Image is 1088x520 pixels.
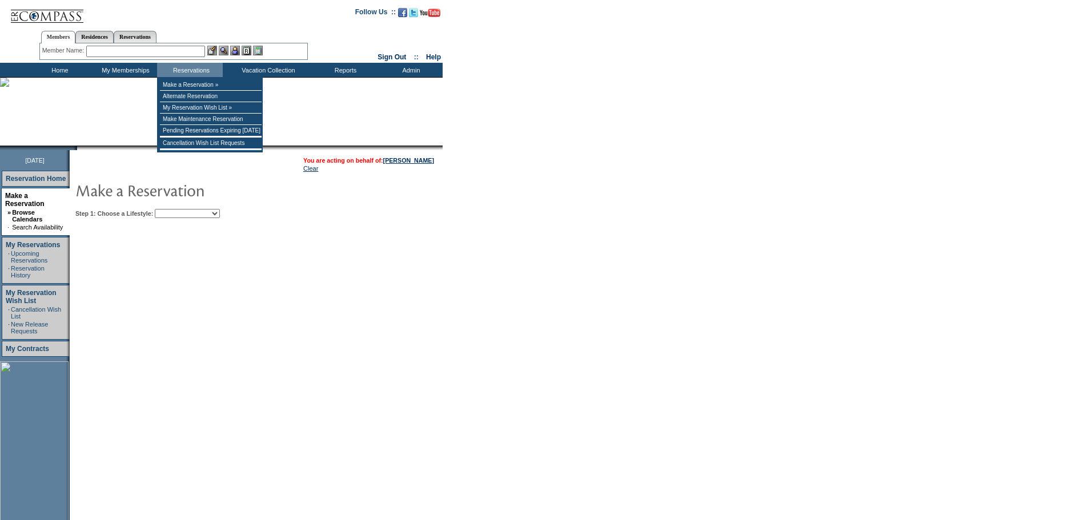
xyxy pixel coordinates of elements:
[303,165,318,172] a: Clear
[8,321,10,334] td: ·
[6,289,57,305] a: My Reservation Wish List
[114,31,156,43] a: Reservations
[420,11,440,18] a: Subscribe to our YouTube Channel
[409,8,418,17] img: Follow us on Twitter
[160,79,262,91] td: Make a Reservation »
[383,157,434,164] a: [PERSON_NAME]
[303,157,434,164] span: You are acting on behalf of:
[11,250,47,264] a: Upcoming Reservations
[12,224,63,231] a: Search Availability
[160,91,262,102] td: Alternate Reservation
[7,209,11,216] b: »
[160,125,262,136] td: Pending Reservations Expiring [DATE]
[160,102,262,114] td: My Reservation Wish List »
[160,114,262,125] td: Make Maintenance Reservation
[11,306,61,320] a: Cancellation Wish List
[311,63,377,77] td: Reports
[6,345,49,353] a: My Contracts
[223,63,311,77] td: Vacation Collection
[75,31,114,43] a: Residences
[230,46,240,55] img: Impersonate
[426,53,441,61] a: Help
[11,321,48,334] a: New Release Requests
[8,250,10,264] td: ·
[207,46,217,55] img: b_edit.gif
[5,192,45,208] a: Make a Reservation
[73,146,77,150] img: promoShadowLeftCorner.gif
[160,138,262,149] td: Cancellation Wish List Requests
[8,265,10,279] td: ·
[77,146,78,150] img: blank.gif
[157,63,223,77] td: Reservations
[6,175,66,183] a: Reservation Home
[75,210,153,217] b: Step 1: Choose a Lifestyle:
[409,11,418,18] a: Follow us on Twitter
[253,46,263,55] img: b_calculator.gif
[26,63,91,77] td: Home
[398,8,407,17] img: Become our fan on Facebook
[378,53,406,61] a: Sign Out
[414,53,419,61] span: ::
[91,63,157,77] td: My Memberships
[42,46,86,55] div: Member Name:
[12,209,42,223] a: Browse Calendars
[398,11,407,18] a: Become our fan on Facebook
[6,241,60,249] a: My Reservations
[420,9,440,17] img: Subscribe to our YouTube Channel
[25,157,45,164] span: [DATE]
[7,224,11,231] td: ·
[242,46,251,55] img: Reservations
[11,265,45,279] a: Reservation History
[355,7,396,21] td: Follow Us ::
[219,46,228,55] img: View
[377,63,443,77] td: Admin
[41,31,76,43] a: Members
[75,179,304,201] img: pgTtlMakeReservation.gif
[8,306,10,320] td: ·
